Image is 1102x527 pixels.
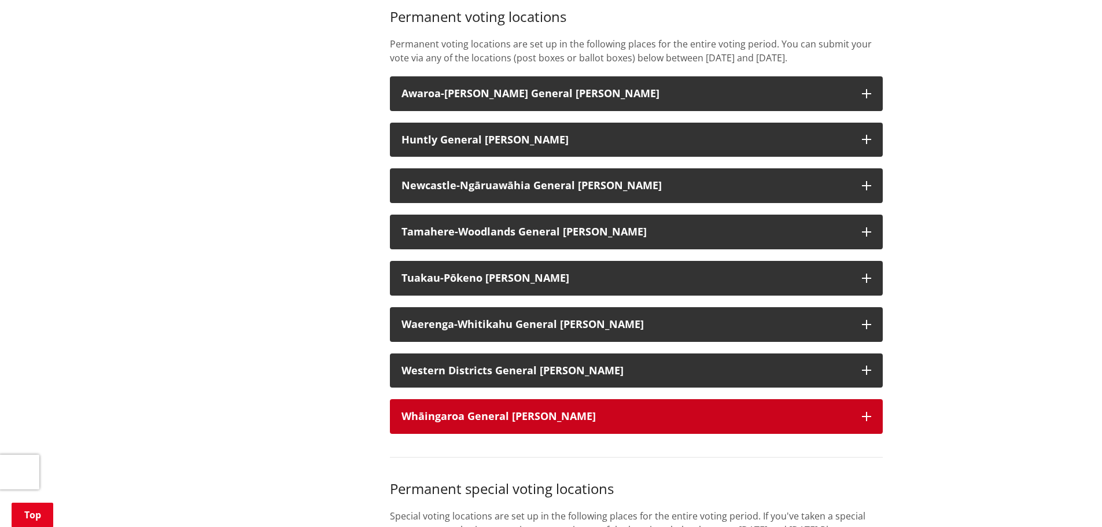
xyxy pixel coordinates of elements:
[401,409,596,423] strong: Whāingaroa General [PERSON_NAME]
[401,272,850,284] h3: Tuakau-Pōkeno [PERSON_NAME]
[12,503,53,527] a: Top
[401,224,647,238] strong: Tamahere-Woodlands General [PERSON_NAME]
[390,9,883,25] h3: Permanent voting locations
[1049,478,1090,520] iframe: Messenger Launcher
[390,76,883,111] button: Awaroa-[PERSON_NAME] General [PERSON_NAME]
[401,88,850,99] h3: Awaroa-[PERSON_NAME] General [PERSON_NAME]
[401,317,644,331] strong: Waerenga-Whitikahu General [PERSON_NAME]
[390,261,883,296] button: Tuakau-Pōkeno [PERSON_NAME]
[390,399,883,434] button: Whāingaroa General [PERSON_NAME]
[401,178,662,192] strong: Newcastle-Ngāruawāhia General [PERSON_NAME]
[390,353,883,388] button: Western Districts General [PERSON_NAME]
[390,37,883,65] p: Permanent voting locations are set up in the following places for the entire voting period. You c...
[401,134,850,146] h3: Huntly General [PERSON_NAME]
[390,215,883,249] button: Tamahere-Woodlands General [PERSON_NAME]
[390,123,883,157] button: Huntly General [PERSON_NAME]
[390,481,883,497] h3: Permanent special voting locations
[390,307,883,342] button: Waerenga-Whitikahu General [PERSON_NAME]
[390,168,883,203] button: Newcastle-Ngāruawāhia General [PERSON_NAME]
[401,363,624,377] strong: Western Districts General [PERSON_NAME]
